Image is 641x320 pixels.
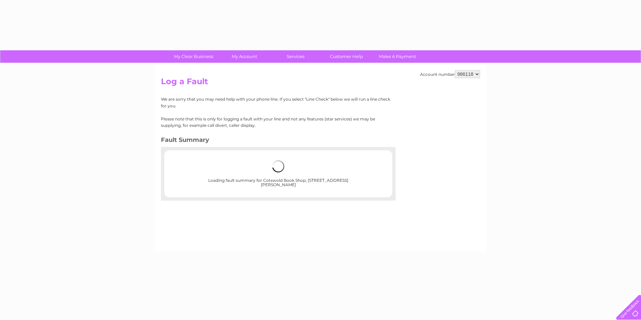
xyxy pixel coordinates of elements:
div: Account number [420,70,480,78]
a: Services [268,50,323,63]
a: Customer Help [319,50,374,63]
h3: Fault Summary [161,135,391,147]
img: loading [272,160,284,172]
div: Loading fault summary for Cotswold Book Shop, [STREET_ADDRESS][PERSON_NAME] [186,154,371,194]
p: Please note that this is only for logging a fault with your line and not any features (star servi... [161,116,391,128]
a: My Account [217,50,272,63]
p: We are sorry that you may need help with your phone line. If you select "Line Check" below we wil... [161,96,391,109]
a: Make A Payment [370,50,425,63]
h2: Log a Fault [161,77,480,90]
a: My Clear Business [166,50,221,63]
